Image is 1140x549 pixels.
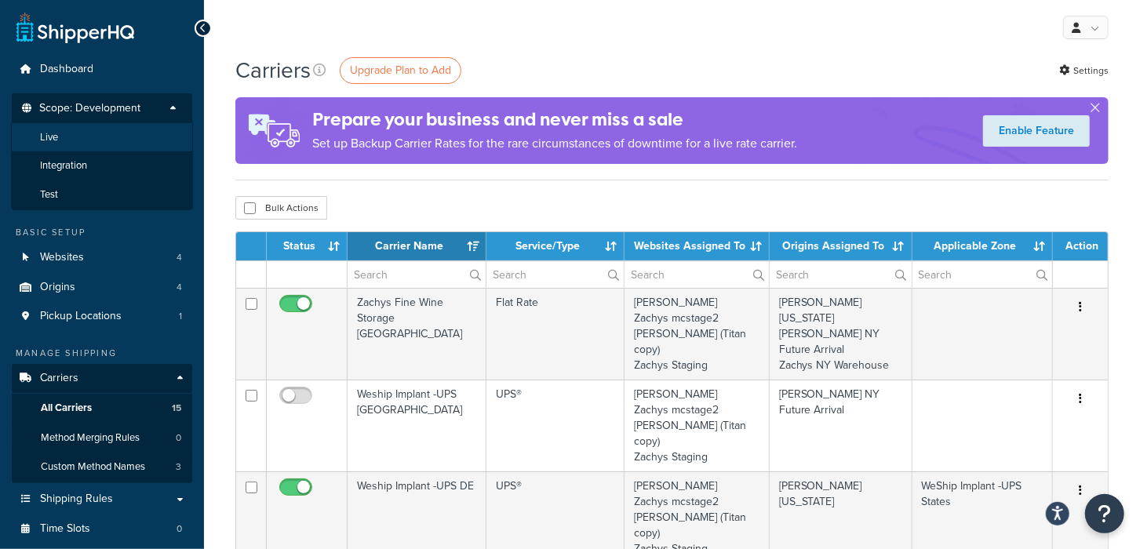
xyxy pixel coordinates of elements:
[12,453,192,482] a: Custom Method Names 3
[12,302,192,331] a: Pickup Locations 1
[12,485,192,514] a: Shipping Rules
[625,380,770,471] td: [PERSON_NAME] Zachys mcstage2 [PERSON_NAME] (Titan copy) Zachys Staging
[40,310,122,323] span: Pickup Locations
[177,522,182,536] span: 0
[312,107,797,133] h4: Prepare your business and never miss a sale
[177,281,182,294] span: 4
[312,133,797,155] p: Set up Backup Carrier Rates for the rare circumstances of downtime for a live rate carrier.
[12,364,192,483] li: Carriers
[486,380,625,471] td: UPS®
[179,310,182,323] span: 1
[40,159,87,173] span: Integration
[172,402,181,415] span: 15
[176,431,181,445] span: 0
[39,102,140,115] span: Scope: Development
[41,460,145,474] span: Custom Method Names
[12,302,192,331] li: Pickup Locations
[12,273,192,302] a: Origins 4
[12,347,192,360] div: Manage Shipping
[12,394,192,423] li: All Carriers
[12,273,192,302] li: Origins
[12,424,192,453] li: Method Merging Rules
[340,57,461,84] a: Upgrade Plan to Add
[983,115,1090,147] a: Enable Feature
[12,424,192,453] a: Method Merging Rules 0
[625,232,770,260] th: Websites Assigned To: activate to sort column ascending
[177,251,182,264] span: 4
[348,288,486,380] td: Zachys Fine Wine Storage [GEOGRAPHIC_DATA]
[12,226,192,239] div: Basic Setup
[12,243,192,272] li: Websites
[625,288,770,380] td: [PERSON_NAME] Zachys mcstage2 [PERSON_NAME] (Titan copy) Zachys Staging
[235,196,327,220] button: Bulk Actions
[11,180,193,209] li: Test
[16,12,134,43] a: ShipperHQ Home
[770,232,912,260] th: Origins Assigned To: activate to sort column ascending
[41,431,140,445] span: Method Merging Rules
[486,261,624,288] input: Search
[267,232,348,260] th: Status: activate to sort column ascending
[235,97,312,164] img: ad-rules-rateshop-fe6ec290ccb7230408bd80ed9643f0289d75e0ffd9eb532fc0e269fcd187b520.png
[12,55,192,84] a: Dashboard
[348,380,486,471] td: Weship Implant -UPS [GEOGRAPHIC_DATA]
[350,62,451,78] span: Upgrade Plan to Add
[12,514,192,544] li: Time Slots
[40,372,78,385] span: Carriers
[11,123,193,152] li: Live
[12,243,192,272] a: Websites 4
[11,151,193,180] li: Integration
[40,188,58,202] span: Test
[12,394,192,423] a: All Carriers 15
[770,380,912,471] td: [PERSON_NAME] NY Future Arrival
[1053,232,1108,260] th: Action
[770,288,912,380] td: [PERSON_NAME][US_STATE] [PERSON_NAME] NY Future Arrival Zachys NY Warehouse
[625,261,769,288] input: Search
[176,460,181,474] span: 3
[486,232,625,260] th: Service/Type: activate to sort column ascending
[12,453,192,482] li: Custom Method Names
[40,131,58,144] span: Live
[41,402,92,415] span: All Carriers
[40,251,84,264] span: Websites
[770,261,912,288] input: Search
[1085,494,1124,533] button: Open Resource Center
[348,232,486,260] th: Carrier Name: activate to sort column ascending
[40,281,75,294] span: Origins
[912,261,1052,288] input: Search
[12,514,192,544] a: Time Slots 0
[1059,60,1109,82] a: Settings
[40,63,93,76] span: Dashboard
[348,261,486,288] input: Search
[235,55,311,85] h1: Carriers
[912,232,1053,260] th: Applicable Zone: activate to sort column ascending
[12,364,192,393] a: Carriers
[486,288,625,380] td: Flat Rate
[40,493,113,506] span: Shipping Rules
[40,522,90,536] span: Time Slots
